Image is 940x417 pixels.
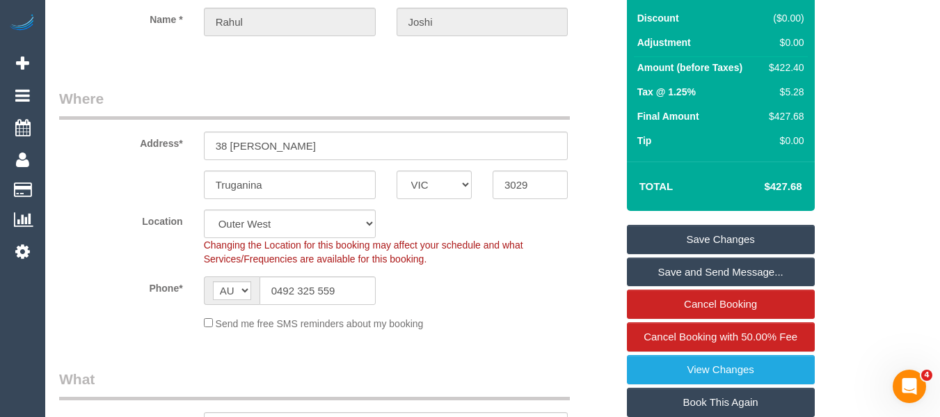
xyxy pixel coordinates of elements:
span: Send me free SMS reminders about my booking [216,318,424,329]
a: Cancel Booking [627,290,815,319]
iframe: Intercom live chat [893,370,926,403]
div: $0.00 [763,134,804,148]
div: ($0.00) [763,11,804,25]
a: Book This Again [627,388,815,417]
input: Suburb* [204,171,376,199]
label: Final Amount [637,109,699,123]
div: $0.00 [763,36,804,49]
input: Last Name* [397,8,568,36]
label: Location [49,210,193,228]
label: Name * [49,8,193,26]
h4: $427.68 [722,181,802,193]
input: Phone* [260,276,376,305]
div: $5.28 [763,85,804,99]
label: Discount [637,11,679,25]
a: View Changes [627,355,815,384]
legend: What [59,369,570,400]
img: Automaid Logo [8,14,36,33]
legend: Where [59,88,570,120]
div: $427.68 [763,109,804,123]
span: 4 [921,370,932,381]
input: Post Code* [493,171,568,199]
label: Amount (before Taxes) [637,61,742,74]
a: Save Changes [627,225,815,254]
label: Address* [49,132,193,150]
span: Changing the Location for this booking may affect your schedule and what Services/Frequencies are... [204,239,523,265]
div: $422.40 [763,61,804,74]
input: First Name* [204,8,376,36]
a: Save and Send Message... [627,258,815,287]
label: Phone* [49,276,193,295]
span: Cancel Booking with 50.00% Fee [644,331,797,343]
strong: Total [639,180,674,192]
a: Cancel Booking with 50.00% Fee [627,322,815,352]
label: Adjustment [637,36,691,49]
label: Tax @ 1.25% [637,85,696,99]
label: Tip [637,134,652,148]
